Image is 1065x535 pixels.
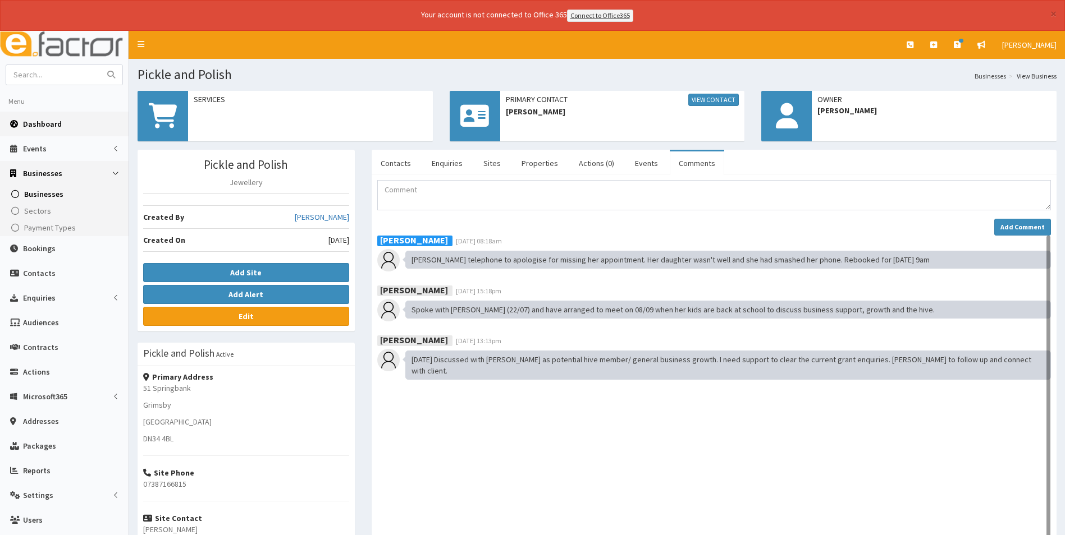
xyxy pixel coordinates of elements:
[239,311,254,321] b: Edit
[380,284,448,296] b: [PERSON_NAME]
[143,307,349,326] a: Edit
[626,151,667,175] a: Events
[143,382,349,394] p: 51 Springbank
[513,151,567,175] a: Properties
[456,336,501,345] span: [DATE] 13:13pm
[23,441,56,451] span: Packages
[143,235,185,245] b: Created On
[143,416,349,427] p: [GEOGRAPHIC_DATA]
[143,285,349,304] button: Add Alert
[377,180,1051,210] textarea: Comment
[1002,40,1057,50] span: [PERSON_NAME]
[143,468,194,478] strong: Site Phone
[23,391,67,402] span: Microsoft365
[380,234,448,246] b: [PERSON_NAME]
[143,212,184,222] b: Created By
[817,94,1051,105] span: Owner
[1000,223,1045,231] strong: Add Comment
[3,202,129,219] a: Sectors
[670,151,724,175] a: Comments
[994,31,1065,59] a: [PERSON_NAME]
[1050,8,1057,20] button: ×
[295,211,349,223] a: [PERSON_NAME]
[405,251,1051,269] div: [PERSON_NAME] telephone to apologise for missing her appointment. Her daughter wasn't well and sh...
[3,219,129,236] a: Payment Types
[6,65,100,85] input: Search...
[994,219,1051,236] button: Add Comment
[372,151,420,175] a: Contacts
[328,234,349,246] span: [DATE]
[143,372,213,382] strong: Primary Address
[23,243,56,253] span: Bookings
[3,186,129,202] a: Businesses
[24,206,51,216] span: Sectors
[138,67,1057,82] h1: Pickle and Polish
[228,289,263,299] b: Add Alert
[23,168,62,178] span: Businesses
[975,71,1006,81] a: Businesses
[143,524,349,535] p: [PERSON_NAME]
[23,268,56,278] span: Contacts
[688,94,739,106] a: View Contact
[143,177,349,188] p: Jewellery
[143,158,349,171] h3: Pickle and Polish
[506,106,739,117] span: [PERSON_NAME]
[570,151,623,175] a: Actions (0)
[423,151,472,175] a: Enquiries
[405,350,1051,380] div: [DATE] Discussed with [PERSON_NAME] as potential hive member/ general business growth. I need sup...
[143,399,349,411] p: Grimsby
[23,293,56,303] span: Enquiries
[23,342,58,352] span: Contracts
[143,433,349,444] p: DN34 4BL
[194,94,427,105] span: Services
[23,367,50,377] span: Actions
[23,515,43,525] span: Users
[24,189,63,199] span: Businesses
[199,9,856,22] div: Your account is not connected to Office 365
[143,513,202,523] strong: Site Contact
[817,105,1051,116] span: [PERSON_NAME]
[23,465,51,476] span: Reports
[456,237,502,245] span: [DATE] 08:18am
[143,348,214,358] h3: Pickle and Polish
[567,10,633,22] a: Connect to Office365
[474,151,510,175] a: Sites
[216,350,234,358] small: Active
[23,119,62,129] span: Dashboard
[230,267,262,278] b: Add Site
[23,416,59,426] span: Addresses
[23,144,47,154] span: Events
[24,223,76,233] span: Payment Types
[1006,71,1057,81] li: View Business
[506,94,739,106] span: Primary Contact
[380,334,448,345] b: [PERSON_NAME]
[456,287,501,295] span: [DATE] 15:18pm
[23,317,59,328] span: Audiences
[143,478,349,490] p: 07387166815
[405,301,1051,319] div: Spoke with [PERSON_NAME] (22/07) and have arranged to meet on 08/09 when her kids are back at sch...
[23,490,53,500] span: Settings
